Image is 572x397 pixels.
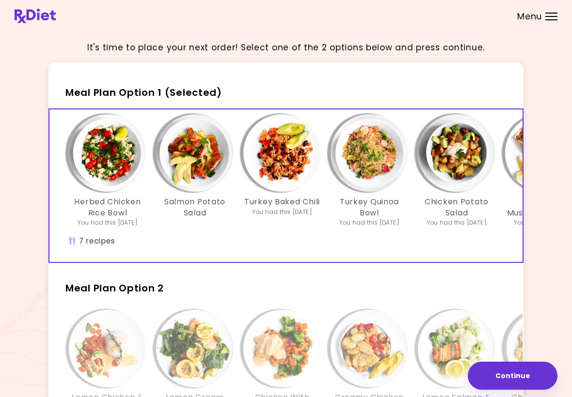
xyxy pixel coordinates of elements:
[326,114,413,227] div: Info - Turkey Quinoa Bowl - Meal Plan Option 1 (Selected)
[517,12,542,21] span: Menu
[156,197,234,218] h3: Salmon Potato Salad
[413,114,500,227] div: Info - Chicken Potato Salad - Meal Plan Option 1 (Selected)
[64,114,151,227] div: Info - Herbed Chicken Rice Bowl - Meal Plan Option 1 (Selected)
[78,218,138,227] div: You had this [DATE]
[69,197,146,218] h3: Herbed Chicken Rice Bowl
[252,208,312,216] div: You had this [DATE]
[427,218,487,227] div: You had this [DATE]
[65,281,164,295] span: Meal Plan Option 2
[87,41,485,54] p: It's time to place your next order! Select one of the 2 options below and press continue.
[238,114,326,227] div: Info - Turkey Baked Chili - Meal Plan Option 1 (Selected)
[244,197,320,207] h3: Turkey Baked Chili
[418,197,495,218] h3: Chicken Potato Salad
[468,362,557,390] button: Continue
[65,86,222,99] span: Meal Plan Option 1 (Selected)
[339,218,399,227] div: You had this [DATE]
[331,197,408,218] h3: Turkey Quinoa Bowl
[151,114,238,227] div: Info - Salmon Potato Salad - Meal Plan Option 1 (Selected)
[15,9,56,23] img: RxDiet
